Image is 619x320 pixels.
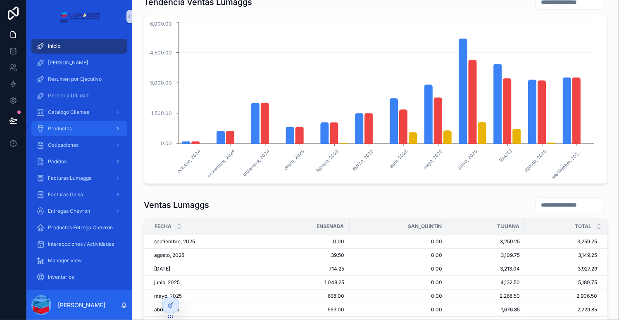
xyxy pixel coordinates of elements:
div: chart [149,20,602,179]
a: Productos [31,121,127,136]
span: Productos Entrega Chevron [48,224,113,231]
text: diciembre, 2024 [242,148,271,178]
td: 3,927.29 [525,262,607,276]
text: marzo, 2025 [351,148,375,172]
td: 3,259.25 [447,235,525,249]
td: agosto, 2025 [144,249,266,262]
a: Gerencia Utilidad [31,88,127,103]
td: 0.00 [350,276,447,289]
div: scrollable content [26,33,132,290]
a: Resumen por Ejecutivo [31,72,127,87]
td: 2,268.50 [447,289,525,303]
a: Manager View [31,253,127,268]
a: Catalogo Clientes [31,105,127,120]
td: mayo, 2025 [144,289,266,303]
span: [PERSON_NAME] [48,59,88,66]
a: Productos Entrega Chevron [31,220,127,235]
a: Cotizaciones [31,138,127,153]
span: Cotizaciones [48,142,79,148]
span: Facturas Galsa [48,191,83,198]
td: septiembre, 2025 [144,235,266,249]
span: SAN_QUINTIN [408,223,442,230]
td: 3,213.04 [447,262,525,276]
span: Fecha [155,223,171,230]
span: TOTAL [575,223,591,230]
text: abril, 2025 [388,148,409,169]
tspan: 6,000.00 [150,21,172,27]
td: 2,229.85 [525,303,607,317]
span: Entregas Chevron [48,208,90,214]
td: 0.00 [350,303,447,317]
td: 39.50 [266,249,349,262]
span: Gerencia Utilidad [48,92,88,99]
td: junio, 2025 [144,276,266,289]
img: App logo [58,10,100,23]
tspan: 0.00 [161,141,172,147]
td: 5,180.75 [525,276,607,289]
tspan: 1,500.00 [152,110,172,116]
td: 638.00 [266,289,349,303]
text: febrero, 2025 [315,148,340,174]
td: 714.25 [266,262,349,276]
a: Entregas Chevron [31,204,127,219]
td: 0.00 [266,235,349,249]
text: junio, 2025 [456,148,479,171]
text: [DATE] [498,148,513,163]
td: 1,048.25 [266,276,349,289]
td: 1,676.85 [447,303,525,317]
td: 0.00 [350,262,447,276]
text: mayo, 2025 [421,148,444,171]
td: 553.00 [266,303,349,317]
text: septiembre, 202... [550,148,582,180]
td: 3,149.25 [525,249,607,262]
span: Facturas Lumaggs [48,175,91,181]
td: 3,259.25 [525,235,607,249]
td: 3,109.75 [447,249,525,262]
span: Manager View [48,257,82,264]
a: Inventarios [31,270,127,285]
text: agosto, 2025 [523,148,548,173]
a: Inicio [31,39,127,54]
span: Pedidos [48,158,67,165]
span: ENSENADA [317,223,344,230]
span: Inventarios [48,274,74,280]
td: 2,906.50 [525,289,607,303]
td: 0.00 [350,235,447,249]
a: Pedidos [31,154,127,169]
text: octubre, 2024 [176,148,202,174]
text: enero, 2025 [283,148,305,171]
td: abril, 2025 [144,303,266,317]
a: [PERSON_NAME] [31,55,127,70]
text: noviembre, 2024 [206,148,236,179]
span: Catalogo Clientes [48,109,89,115]
span: Productos [48,125,72,132]
span: Interaccciones / Actividades [48,241,114,247]
h1: Ventas Lumaggs [144,199,209,211]
span: TIJUANA [497,223,519,230]
td: 0.00 [350,249,447,262]
tspan: 3,000.00 [150,80,172,86]
tspan: 4,500.00 [150,49,172,56]
span: Inicio [48,43,60,49]
td: 0.00 [350,289,447,303]
a: Facturas Galsa [31,187,127,202]
a: Facturas Lumaggs [31,171,127,186]
span: Resumen por Ejecutivo [48,76,102,82]
a: Interaccciones / Actividades [31,237,127,252]
td: [DATE] [144,262,266,276]
p: [PERSON_NAME] [58,301,105,309]
td: 4,132.50 [447,276,525,289]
